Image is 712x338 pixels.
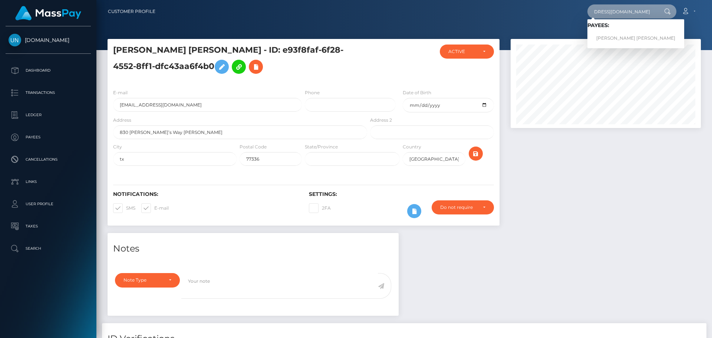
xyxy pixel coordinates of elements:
[115,273,180,287] button: Note Type
[9,221,88,232] p: Taxes
[587,32,684,45] a: [PERSON_NAME] [PERSON_NAME]
[305,144,338,150] label: State/Province
[6,61,91,80] a: Dashboard
[9,65,88,76] p: Dashboard
[6,217,91,236] a: Taxes
[370,117,392,124] label: Address 2
[113,242,393,255] h4: Notes
[15,6,81,20] img: MassPay Logo
[6,195,91,213] a: User Profile
[113,117,131,124] label: Address
[9,34,21,46] img: Unlockt.me
[123,277,163,283] div: Note Type
[403,144,421,150] label: Country
[240,144,267,150] label: Postal Code
[113,144,122,150] label: City
[6,239,91,258] a: Search
[108,4,155,19] a: Customer Profile
[448,49,477,55] div: ACTIVE
[305,89,320,96] label: Phone
[9,176,88,187] p: Links
[9,132,88,143] p: Payees
[432,200,494,214] button: Do not require
[6,37,91,43] span: [DOMAIN_NAME]
[9,109,88,121] p: Ledger
[440,45,494,59] button: ACTIVE
[440,204,477,210] div: Do not require
[403,89,431,96] label: Date of Birth
[113,45,363,78] h5: [PERSON_NAME] [PERSON_NAME] - ID: e93f8faf-6f28-4552-8ff1-dfc43aa6f4b0
[9,243,88,254] p: Search
[6,173,91,191] a: Links
[309,191,494,197] h6: Settings:
[587,22,684,29] h6: Payees:
[9,198,88,210] p: User Profile
[6,106,91,124] a: Ledger
[587,4,657,19] input: Search...
[113,203,135,213] label: SMS
[113,191,298,197] h6: Notifications:
[6,150,91,169] a: Cancellations
[141,203,169,213] label: E-mail
[9,87,88,98] p: Transactions
[6,83,91,102] a: Transactions
[9,154,88,165] p: Cancellations
[6,128,91,147] a: Payees
[309,203,331,213] label: 2FA
[113,89,128,96] label: E-mail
